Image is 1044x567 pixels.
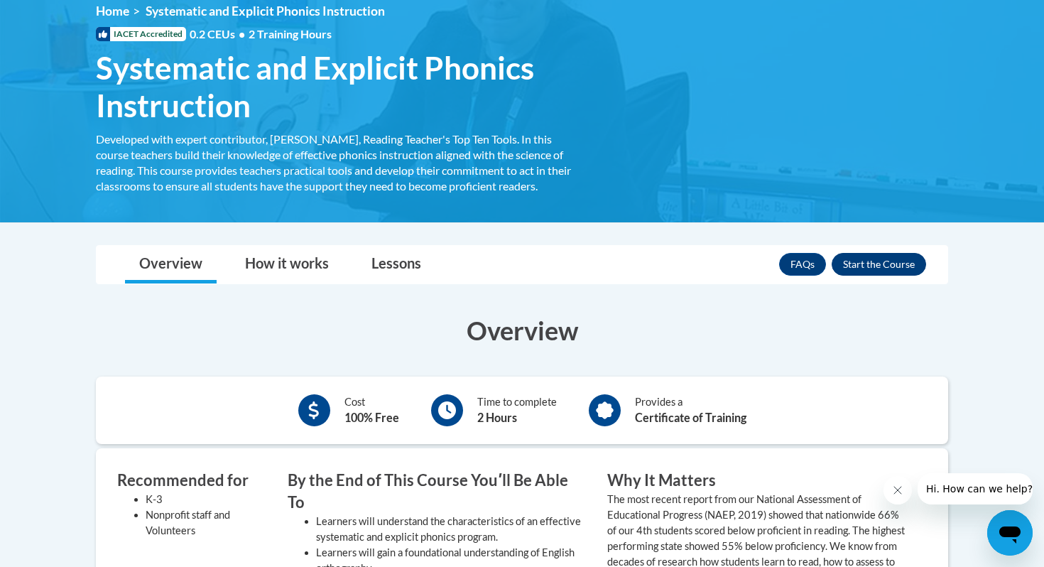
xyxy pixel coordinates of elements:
[288,470,586,514] h3: By the End of This Course Youʹll Be Able To
[344,411,399,424] b: 100% Free
[96,313,948,348] h3: Overview
[146,4,385,18] span: Systematic and Explicit Phonics Instruction
[477,411,517,424] b: 2 Hours
[607,470,906,492] h3: Why It Matters
[344,394,399,426] div: Cost
[190,26,332,42] span: 0.2 CEUs
[832,253,926,276] button: Enroll
[96,131,586,194] div: Developed with expert contributor, [PERSON_NAME], Reading Teacher's Top Ten Tools. In this course...
[779,253,826,276] a: FAQs
[96,49,586,124] span: Systematic and Explicit Phonics Instruction
[146,492,266,507] li: K-3
[883,476,912,504] iframe: Close message
[987,510,1033,556] iframe: Button to launch messaging window
[146,507,266,539] li: Nonprofit staff and Volunteers
[635,411,746,424] b: Certificate of Training
[635,394,746,426] div: Provides a
[357,246,435,283] a: Lessons
[239,27,245,40] span: •
[231,246,343,283] a: How it works
[918,473,1033,504] iframe: Message from company
[316,514,586,545] li: Learners will understand the characteristics of an effective systematic and explicit phonics prog...
[125,246,217,283] a: Overview
[249,27,332,40] span: 2 Training Hours
[96,27,186,41] span: IACET Accredited
[477,394,557,426] div: Time to complete
[117,470,266,492] h3: Recommended for
[96,4,129,18] a: Home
